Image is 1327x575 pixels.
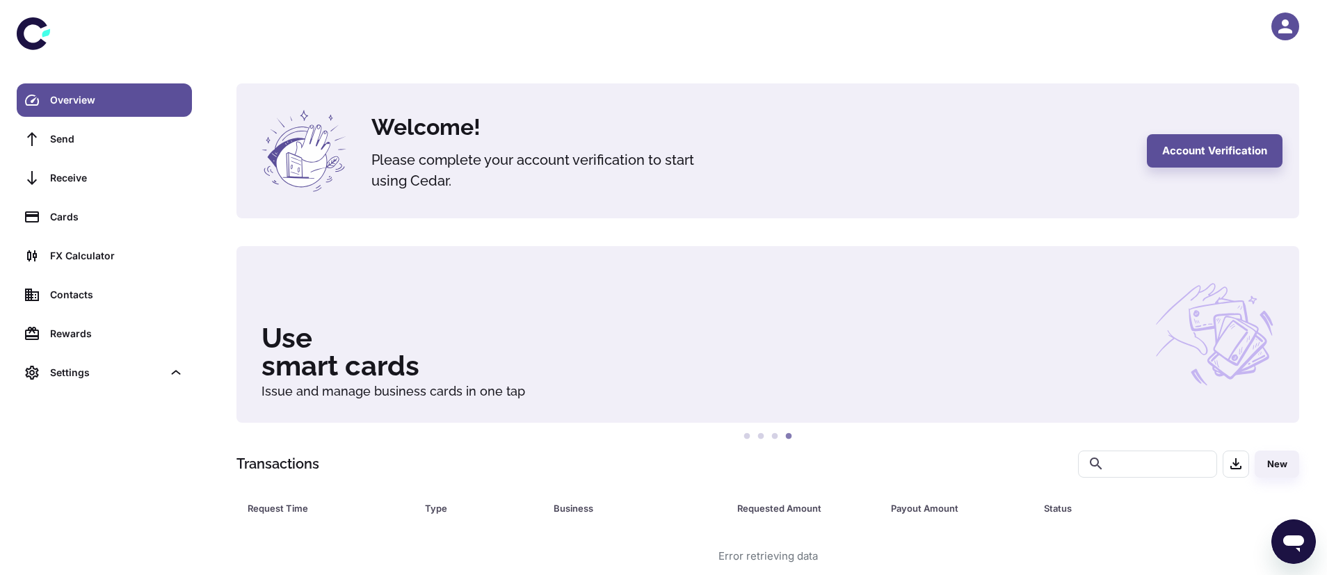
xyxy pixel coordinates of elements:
[737,499,874,518] span: Requested Amount
[782,430,796,444] button: 4
[50,248,184,264] div: FX Calculator
[17,356,192,389] div: Settings
[718,549,818,565] div: Error retrieving data
[1044,499,1223,518] div: Status
[17,317,192,350] a: Rewards
[50,170,184,186] div: Receive
[17,122,192,156] a: Send
[737,499,855,518] div: Requested Amount
[1147,134,1282,168] button: Account Verification
[50,287,184,302] div: Contacts
[425,499,537,518] span: Type
[425,499,519,518] div: Type
[371,111,1130,144] h4: Welcome!
[1044,499,1241,518] span: Status
[754,430,768,444] button: 2
[262,324,1274,380] h3: Use smart cards
[50,365,163,380] div: Settings
[50,131,184,147] div: Send
[262,385,1274,398] h6: Issue and manage business cards in one tap
[371,149,719,191] h5: Please complete your account verification to start using Cedar.
[17,83,192,117] a: Overview
[248,499,408,518] span: Request Time
[17,239,192,273] a: FX Calculator
[248,499,390,518] div: Request Time
[236,453,319,474] h1: Transactions
[17,200,192,234] a: Cards
[740,430,754,444] button: 1
[50,209,184,225] div: Cards
[891,499,1027,518] span: Payout Amount
[891,499,1009,518] div: Payout Amount
[50,92,184,108] div: Overview
[768,430,782,444] button: 3
[1271,519,1316,564] iframe: Button to launch messaging window
[50,326,184,341] div: Rewards
[17,278,192,311] a: Contacts
[1255,451,1299,478] button: New
[17,161,192,195] a: Receive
